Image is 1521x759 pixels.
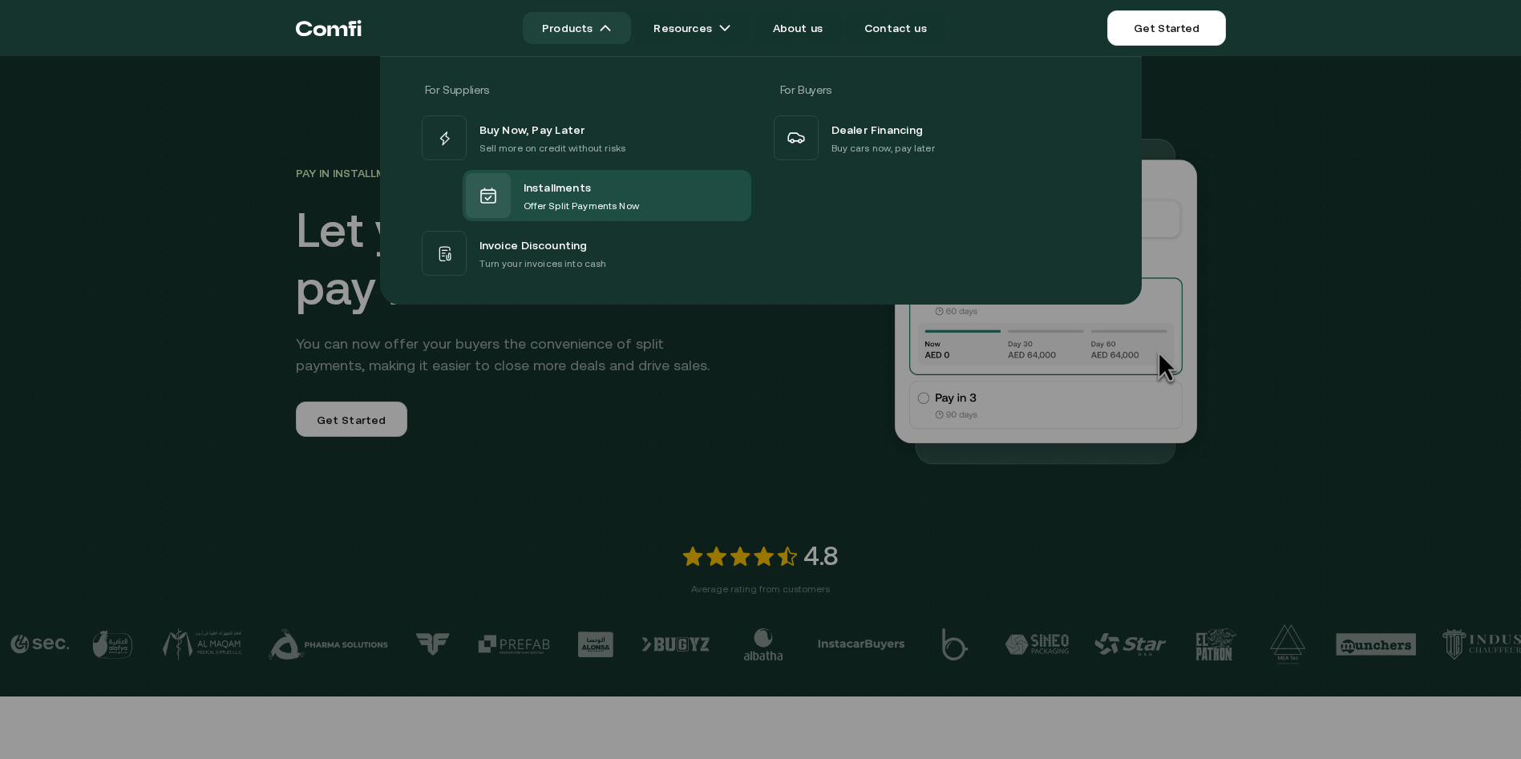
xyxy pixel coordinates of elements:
img: arrow icons [718,22,731,34]
p: Turn your invoices into cash [479,256,607,272]
p: Sell more on credit without risks [479,140,626,156]
a: InstallmentsOffer Split Payments Now [419,164,751,228]
a: Return to the top of the Comfi home page [296,4,362,52]
a: Productsarrow icons [523,12,631,44]
span: Invoice Discounting [479,235,588,256]
span: For Suppliers [425,83,489,96]
a: Contact us [845,12,946,44]
p: Offer Split Payments Now [524,198,639,214]
span: Installments [524,177,592,198]
span: Dealer Financing [831,119,924,140]
a: Resourcesarrow icons [634,12,750,44]
img: arrow icons [599,22,612,34]
a: About us [754,12,842,44]
a: Invoice DiscountingTurn your invoices into cash [419,228,751,279]
a: Dealer FinancingBuy cars now, pay later [771,112,1103,164]
span: Buy Now, Pay Later [479,119,585,140]
p: Buy cars now, pay later [831,140,935,156]
a: Get Started [1107,10,1225,46]
a: Buy Now, Pay LaterSell more on credit without risks [419,112,751,164]
span: For Buyers [780,83,832,96]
